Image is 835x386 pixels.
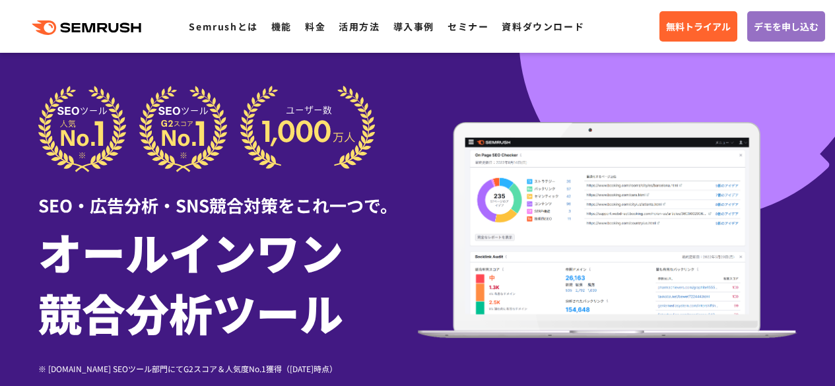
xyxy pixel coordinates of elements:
[659,11,737,42] a: 無料トライアル
[448,20,488,33] a: セミナー
[747,11,825,42] a: デモを申し込む
[38,172,418,218] div: SEO・広告分析・SNS競合対策をこれ一つで。
[38,221,418,342] h1: オールインワン 競合分析ツール
[754,19,818,34] span: デモを申し込む
[666,19,731,34] span: 無料トライアル
[502,20,584,33] a: 資料ダウンロード
[305,20,325,33] a: 料金
[38,362,418,375] div: ※ [DOMAIN_NAME] SEOツール部門にてG2スコア＆人気度No.1獲得（[DATE]時点）
[393,20,434,33] a: 導入事例
[271,20,292,33] a: 機能
[189,20,257,33] a: Semrushとは
[339,20,380,33] a: 活用方法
